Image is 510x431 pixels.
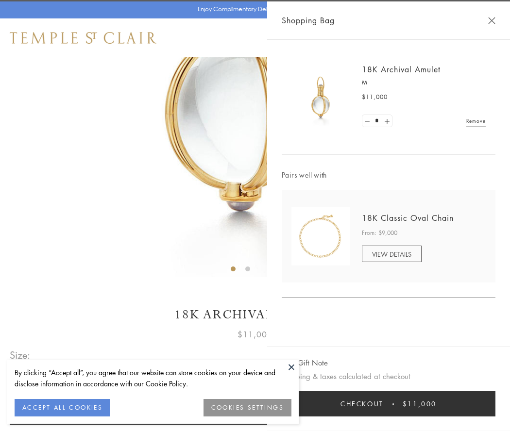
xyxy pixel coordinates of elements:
[282,357,328,369] button: Add Gift Note
[362,228,397,238] span: From: $9,000
[372,249,411,259] span: VIEW DETAILS
[15,399,110,416] button: ACCEPT ALL COOKIES
[403,398,437,409] span: $11,000
[362,78,486,87] p: M
[282,169,495,181] span: Pairs well with
[488,17,495,24] button: Close Shopping Bag
[340,398,384,409] span: Checkout
[10,32,156,44] img: Temple St. Clair
[466,116,486,126] a: Remove
[362,92,388,102] span: $11,000
[291,68,350,126] img: 18K Archival Amulet
[238,328,272,341] span: $11,000
[362,213,454,223] a: 18K Classic Oval Chain
[282,370,495,382] p: Shipping & taxes calculated at checkout
[291,207,350,265] img: N88865-OV18
[362,115,372,127] a: Set quantity to 0
[204,399,291,416] button: COOKIES SETTINGS
[198,4,308,14] p: Enjoy Complimentary Delivery & Returns
[362,64,441,75] a: 18K Archival Amulet
[282,14,335,27] span: Shopping Bag
[10,306,500,323] h1: 18K Archival Amulet
[382,115,391,127] a: Set quantity to 2
[15,367,291,389] div: By clicking “Accept all”, you agree that our website can store cookies on your device and disclos...
[10,347,31,363] span: Size:
[362,246,422,262] a: VIEW DETAILS
[282,391,495,416] button: Checkout $11,000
